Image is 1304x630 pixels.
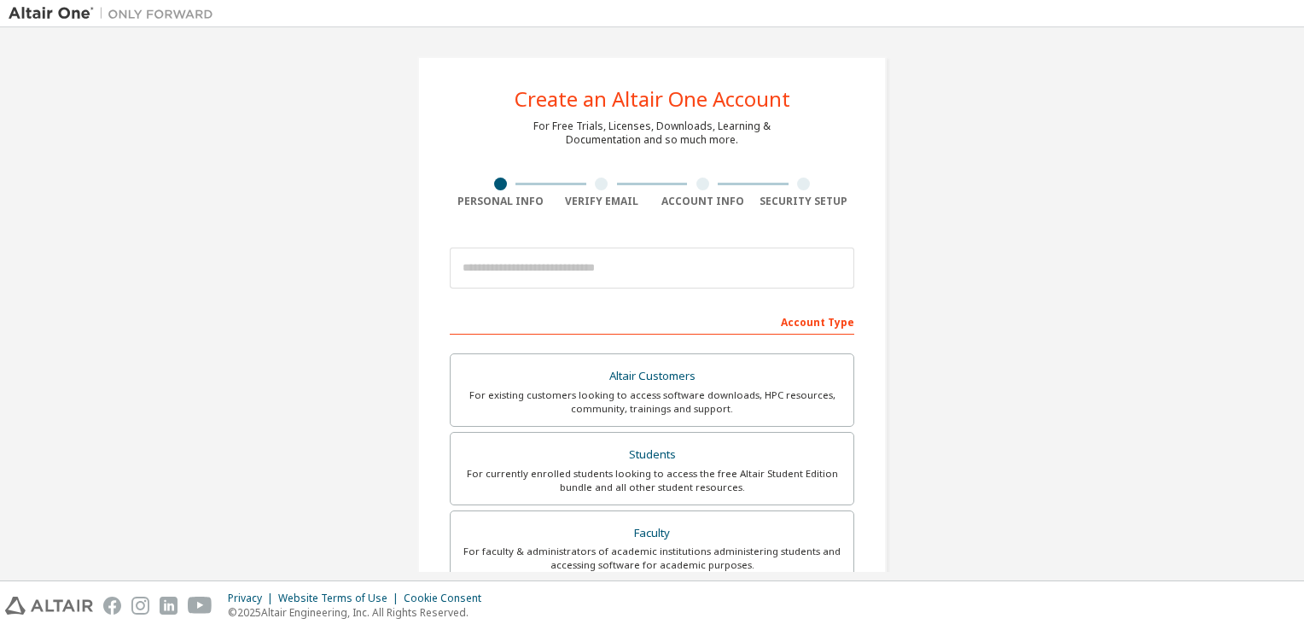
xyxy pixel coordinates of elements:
[5,597,93,615] img: altair_logo.svg
[160,597,178,615] img: linkedin.svg
[461,467,843,494] div: For currently enrolled students looking to access the free Altair Student Edition bundle and all ...
[450,307,854,335] div: Account Type
[461,365,843,388] div: Altair Customers
[551,195,653,208] div: Verify Email
[461,545,843,572] div: For faculty & administrators of academic institutions administering students and accessing softwa...
[461,522,843,545] div: Faculty
[278,592,404,605] div: Website Terms of Use
[228,605,492,620] p: © 2025 Altair Engineering, Inc. All Rights Reserved.
[103,597,121,615] img: facebook.svg
[754,195,855,208] div: Security Setup
[9,5,222,22] img: Altair One
[131,597,149,615] img: instagram.svg
[533,120,771,147] div: For Free Trials, Licenses, Downloads, Learning & Documentation and so much more.
[404,592,492,605] div: Cookie Consent
[515,89,790,109] div: Create an Altair One Account
[461,388,843,416] div: For existing customers looking to access software downloads, HPC resources, community, trainings ...
[450,195,551,208] div: Personal Info
[652,195,754,208] div: Account Info
[461,443,843,467] div: Students
[228,592,278,605] div: Privacy
[188,597,212,615] img: youtube.svg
